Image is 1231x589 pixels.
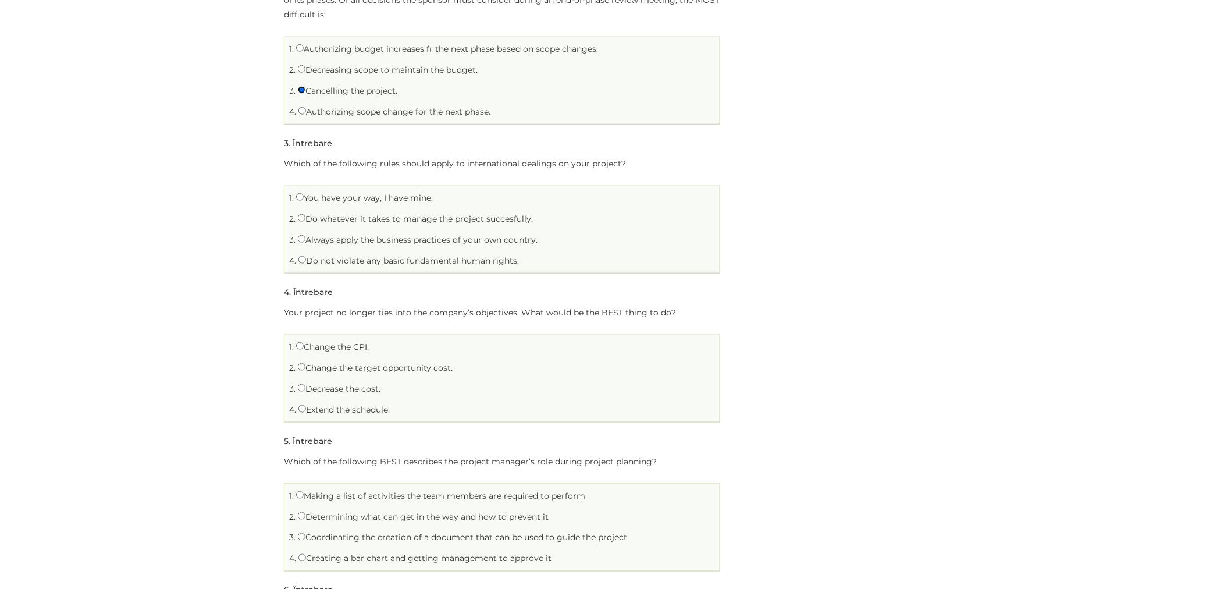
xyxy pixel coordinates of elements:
[289,512,296,522] span: 2.
[289,405,296,415] span: 4.
[289,342,294,352] span: 1.
[298,553,552,564] label: Creating a bar chart and getting management to approve it
[284,138,289,148] span: 3
[289,235,296,245] span: 3.
[284,288,333,297] h5: . Întrebare
[298,86,305,94] input: Cancelling the project.
[289,193,294,203] span: 1.
[284,437,332,446] h5: . Întrebare
[298,512,549,522] label: Determining what can get in the way and how to prevent it
[298,363,305,371] input: Change the target opportunity cost.
[298,214,305,222] input: Do whatever it takes to manage the project succesfully.
[296,491,304,499] input: Making a list of activities the team members are required to perform
[289,533,296,543] span: 3.
[284,455,720,469] p: Which of the following BEST describes the project manager’s role during project planning?
[298,235,538,245] label: Always apply the business practices of your own country.
[298,554,306,562] input: Creating a bar chart and getting management to approve it
[298,65,478,75] label: Decreasing scope to maintain the budget.
[298,384,380,394] label: Decrease the cost.
[289,256,296,266] span: 4.
[298,65,305,73] input: Decreasing scope to maintain the budget.
[298,363,453,373] label: Change the target opportunity cost.
[298,384,305,392] input: Decrease the cost.
[284,307,676,318] span: Your project no longer ties into the company’s objectives. What would be the BEST thing to do?
[298,405,306,413] input: Extend the schedule.
[298,533,627,543] label: Coordinating the creation of a document that can be used to guide the project
[284,436,289,446] span: 5
[298,214,533,224] label: Do whatever it takes to manage the project succesfully.
[289,65,296,75] span: 2.
[289,86,296,96] span: 3.
[296,342,304,350] input: Change the CPI.
[298,405,390,415] label: Extend the schedule.
[289,491,294,501] span: 1.
[296,342,369,352] label: Change the CPI.
[289,44,294,54] span: 1.
[284,287,289,297] span: 4
[296,193,433,203] label: You have your way, I have mine.
[298,512,305,520] input: Determining what can get in the way and how to prevent it
[296,491,585,501] label: Making a list of activities the team members are required to perform
[298,235,305,243] input: Always apply the business practices of your own country.
[298,533,305,541] input: Coordinating the creation of a document that can be used to guide the project
[298,256,306,264] input: Do not violate any basic fundamental human rights.
[298,107,306,115] input: Authorizing scope change for the next phase.
[289,107,296,117] span: 4.
[298,86,397,96] label: Cancelling the project.
[298,107,490,117] label: Authorizing scope change for the next phase.
[298,256,519,266] label: Do not violate any basic fundamental human rights.
[289,553,296,564] span: 4.
[284,139,332,148] h5: . Întrebare
[284,157,720,171] p: Which of the following rules should apply to international dealings on your project?
[296,44,598,54] label: Authorizing budget increases fr the next phase based on scope changes.
[289,363,296,373] span: 2.
[289,214,296,224] span: 2.
[296,193,304,201] input: You have your way, I have mine.
[289,384,296,394] span: 3.
[296,44,304,52] input: Authorizing budget increases fr the next phase based on scope changes.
